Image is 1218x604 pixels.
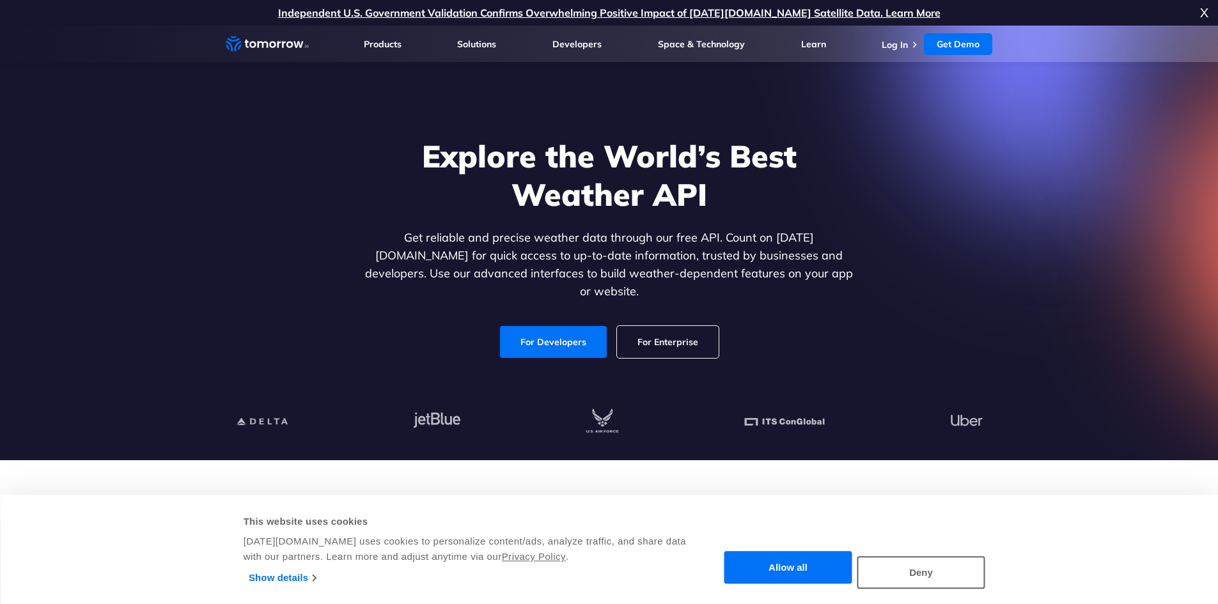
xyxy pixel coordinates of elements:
button: Allow all [724,552,852,584]
a: Learn [801,38,826,50]
a: Products [364,38,402,50]
a: Independent U.S. Government Validation Confirms Overwhelming Positive Impact of [DATE][DOMAIN_NAM... [278,6,941,19]
h1: Explore the World’s Best Weather API [363,137,856,213]
a: Show details [249,568,316,587]
a: For Developers [500,326,607,358]
div: This website uses cookies [244,514,688,529]
a: Get Demo [924,33,992,55]
a: Developers [552,38,602,50]
div: [DATE][DOMAIN_NAME] uses cookies to personalize content/ads, analyze traffic, and share data with... [244,534,688,564]
a: Space & Technology [658,38,745,50]
a: Privacy Policy [502,551,566,562]
a: For Enterprise [617,326,719,358]
button: Deny [857,556,985,589]
a: Solutions [457,38,496,50]
a: Log In [882,39,908,50]
a: Home link [226,35,309,54]
p: Get reliable and precise weather data through our free API. Count on [DATE][DOMAIN_NAME] for quic... [363,229,856,300]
